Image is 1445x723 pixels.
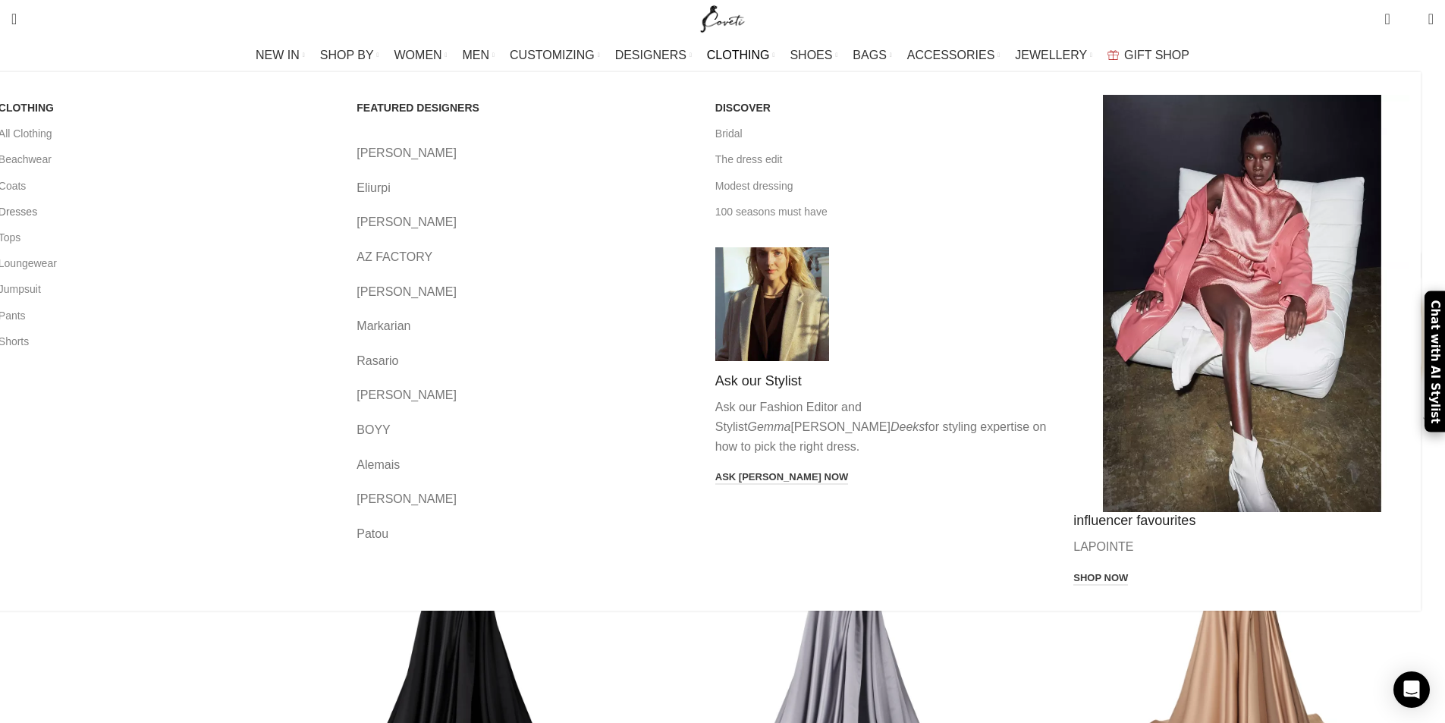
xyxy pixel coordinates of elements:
[715,101,771,115] span: DISCOVER
[1393,671,1430,708] div: Open Intercom Messenger
[1107,50,1119,60] img: GiftBag
[715,247,829,361] img: Shop by Category Coveti
[1386,8,1397,19] span: 0
[357,282,693,302] a: [PERSON_NAME]
[715,398,1051,456] p: Ask our Fashion Editor and Stylist [PERSON_NAME] for styling expertise on how to pick the right d...
[697,11,748,24] a: Site logo
[357,247,693,267] a: AZ FACTORY
[853,40,891,71] a: BAGS
[615,48,686,62] span: DESIGNERS
[715,146,1051,172] a: The dress edit
[4,40,1441,71] div: Main navigation
[747,420,790,433] em: Gemma
[1015,48,1087,62] span: JEWELLERY
[907,40,1001,71] a: ACCESSORIES
[790,40,837,71] a: SHOES
[1073,572,1128,586] a: Shop now
[1402,4,1417,34] div: My Wishlist
[715,471,849,485] a: Ask [PERSON_NAME] now
[707,48,770,62] span: CLOTHING
[357,143,693,163] a: [PERSON_NAME]
[707,40,775,71] a: CLOTHING
[1015,40,1092,71] a: JEWELLERY
[357,212,693,232] a: [PERSON_NAME]
[320,48,374,62] span: SHOP BY
[357,489,693,509] a: [PERSON_NAME]
[357,524,693,544] a: Patou
[907,48,995,62] span: ACCESSORIES
[1073,512,1409,530] h4: influencer favourites
[320,40,379,71] a: SHOP BY
[891,420,925,433] em: Deeks
[615,40,692,71] a: DESIGNERS
[357,455,693,475] a: Alemais
[394,40,448,71] a: WOMEN
[510,40,600,71] a: CUSTOMIZING
[1107,40,1189,71] a: GIFT SHOP
[1073,537,1409,557] p: LAPOINTE
[1377,4,1397,34] a: 0
[1405,15,1416,27] span: 0
[357,385,693,405] a: [PERSON_NAME]
[357,101,479,115] span: FEATURED DESIGNERS
[715,121,1051,146] a: Bridal
[463,40,495,71] a: MEN
[256,40,305,71] a: NEW IN
[853,48,886,62] span: BAGS
[790,48,832,62] span: SHOES
[256,48,300,62] span: NEW IN
[4,4,24,34] a: Search
[510,48,595,62] span: CUSTOMIZING
[463,48,490,62] span: MEN
[715,199,1051,225] a: 100 seasons must have
[357,420,693,440] a: BOYY
[715,173,1051,199] a: Modest dressing
[1124,48,1189,62] span: GIFT SHOP
[715,373,1051,390] h4: Ask our Stylist
[394,48,442,62] span: WOMEN
[357,316,693,336] a: Markarian
[1073,95,1409,512] a: Banner link
[357,178,693,198] a: Eliurpi
[357,351,693,371] a: Rasario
